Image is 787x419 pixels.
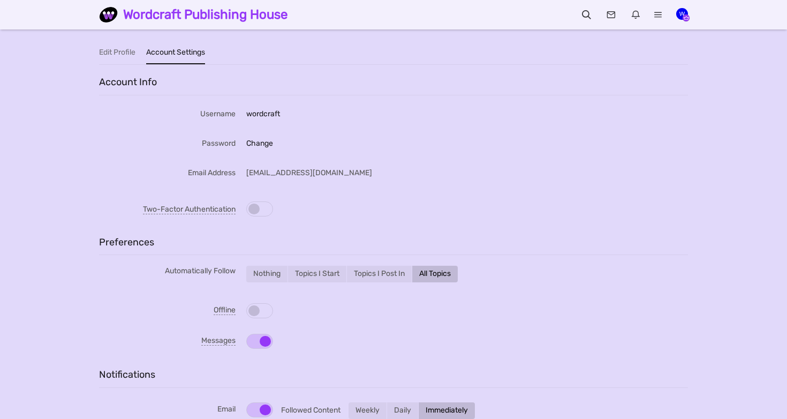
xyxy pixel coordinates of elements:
a: Edit Profile [99,40,135,64]
span: Topics I Start [295,269,339,278]
span: Change [246,139,273,148]
span: Topics I Post In [354,269,405,278]
span: Offline [214,305,236,315]
span: Two-Factor Authentication [143,205,236,214]
label: Email Address [99,165,246,178]
a: Account Settings [146,40,205,64]
label: Password [99,136,246,149]
span: Wordcraft Publishing House [123,3,296,27]
span: [EMAIL_ADDRESS][DOMAIN_NAME] [246,168,372,178]
img: 180e6256-713f-4690-92d6-b7694d4c4e8b.png [99,5,123,24]
span: Email [217,405,236,414]
span: All Topics [419,269,451,278]
span: Messages [201,336,236,345]
label: Username [99,106,246,119]
img: PbAAAABklEQVQDAExMmO15A2aYAAAAAElFTkSuQmCC [676,8,688,20]
span: Weekly [355,406,380,415]
a: wordcraft [246,109,280,119]
span: Followed Content [281,406,340,415]
div: Preferences [99,225,688,256]
a: Wordcraft Publishing House [99,3,296,27]
div: Account Info [99,65,688,95]
span: Nothing [253,269,281,278]
div: Notifications [99,357,688,388]
span: Immediately [426,406,468,415]
label: Automatically Follow [99,266,246,276]
span: Daily [394,406,411,415]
